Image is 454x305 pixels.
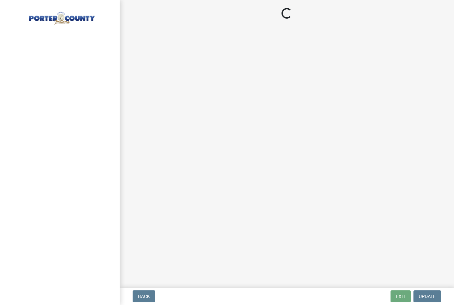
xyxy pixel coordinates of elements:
[391,290,411,302] button: Exit
[419,294,436,299] span: Update
[133,290,155,302] button: Back
[138,294,150,299] span: Back
[13,7,109,26] img: Porter County, Indiana
[413,290,441,302] button: Update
